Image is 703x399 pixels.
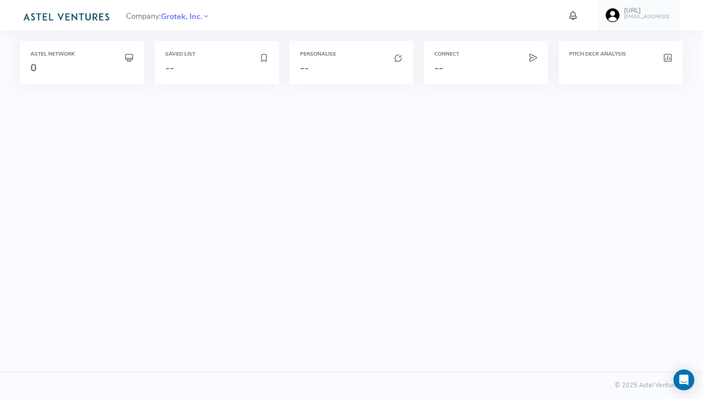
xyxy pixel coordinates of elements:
[434,62,538,73] h3: --
[624,14,670,20] h6: [EMAIL_ADDRESS]
[165,51,269,57] h6: Saved List
[300,51,403,57] h6: Personalise
[624,7,670,14] h5: [URL]
[161,11,202,21] a: Grotek, Inc.
[10,381,693,390] div: © 2025 Astel Ventures Ltd.
[30,61,37,75] span: 0
[673,369,694,390] div: Open Intercom Messenger
[300,62,403,73] h3: --
[165,61,174,75] span: --
[161,11,202,23] span: Grotek, Inc.
[30,51,134,57] h6: Astel Network
[606,8,620,22] img: user-image
[434,51,538,57] h6: Connect
[569,51,673,57] h6: Pitch Deck Analysis
[126,8,210,23] span: Company:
